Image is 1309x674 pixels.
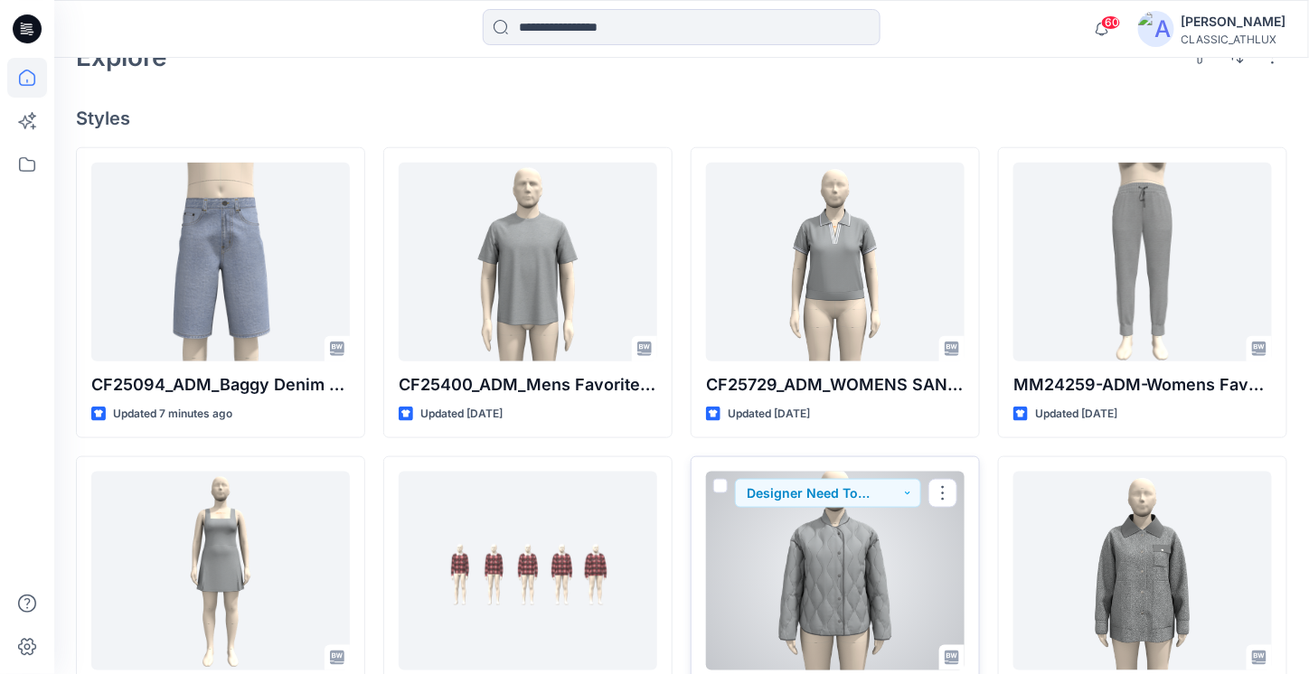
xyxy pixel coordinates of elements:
[1013,163,1272,361] a: MM24259-ADM-Womens Favorite Jogger
[1101,15,1121,30] span: 60
[728,405,810,424] p: Updated [DATE]
[76,42,167,71] h2: Explore
[399,372,657,398] p: CF25400_ADM_Mens Favorite Set in Sleeve Curved Hem Active Tee
[91,372,350,398] p: CF25094_ADM_Baggy Denim Short [DATE]
[1182,11,1286,33] div: [PERSON_NAME]
[1138,11,1174,47] img: avatar
[399,472,657,670] a: HQ017818_PLAID HIGH PILE LINED OVERSH_Reg_Size set
[113,405,232,424] p: Updated 7 minutes ago
[76,108,1287,129] h4: Styles
[1182,33,1286,46] div: CLASSIC_ATHLUX
[706,163,965,361] a: CF25729_ADM_WOMENS SANDWASH PIQUE POLO
[399,163,657,361] a: CF25400_ADM_Mens Favorite Set in Sleeve Curved Hem Active Tee
[91,163,350,361] a: CF25094_ADM_Baggy Denim Short 18AUG25
[706,472,965,670] a: CF25941_ADM_Quilted Bomber-Rev
[706,372,965,398] p: CF25729_ADM_WOMENS SANDWASH PIQUE POLO
[420,405,503,424] p: Updated [DATE]
[1013,372,1272,398] p: MM24259-ADM-Womens Favorite Jogger
[1035,405,1117,424] p: Updated [DATE]
[91,472,350,670] a: CF25639-ADM-Favorite Tennis Dress
[1013,472,1272,670] a: CF25920_ADM_PLUSH WORKWEAR JACKET Opt-A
